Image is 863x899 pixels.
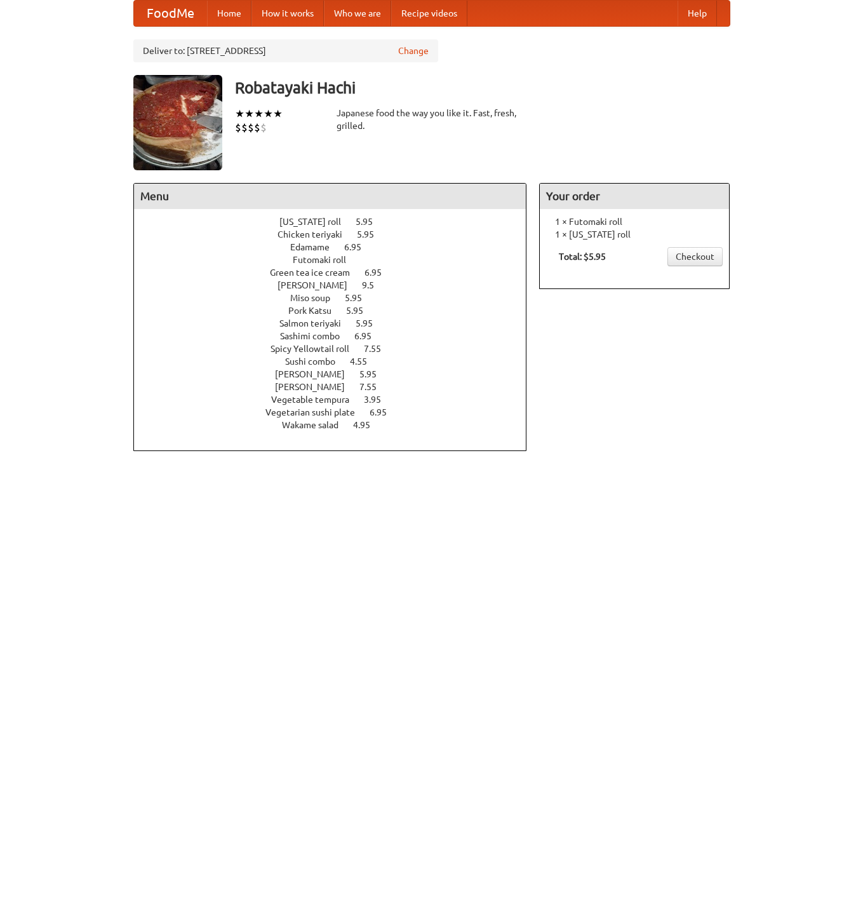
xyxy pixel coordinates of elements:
[254,107,264,121] li: ★
[667,247,723,266] a: Checkout
[290,293,343,303] span: Miso soup
[241,121,248,135] li: $
[280,331,395,341] a: Sashimi combo 6.95
[278,280,398,290] a: [PERSON_NAME] 9.5
[251,1,324,26] a: How it works
[254,121,260,135] li: $
[279,217,396,227] a: [US_STATE] roll 5.95
[285,356,348,367] span: Sushi combo
[275,382,358,392] span: [PERSON_NAME]
[364,344,394,354] span: 7.55
[265,407,368,417] span: Vegetarian sushi plate
[279,217,354,227] span: [US_STATE] roll
[278,280,360,290] span: [PERSON_NAME]
[275,369,358,379] span: [PERSON_NAME]
[235,107,244,121] li: ★
[275,369,400,379] a: [PERSON_NAME] 5.95
[346,306,376,316] span: 5.95
[133,75,222,170] img: angular.jpg
[359,369,389,379] span: 5.95
[288,306,344,316] span: Pork Katsu
[134,1,207,26] a: FoodMe
[350,356,380,367] span: 4.55
[337,107,527,132] div: Japanese food the way you like it. Fast, fresh, grilled.
[357,229,387,240] span: 5.95
[248,121,254,135] li: $
[264,107,273,121] li: ★
[280,331,352,341] span: Sashimi combo
[370,407,399,417] span: 6.95
[134,184,526,209] h4: Menu
[270,267,405,278] a: Green tea ice cream 6.95
[207,1,251,26] a: Home
[271,344,405,354] a: Spicy Yellowtail roll 7.55
[271,344,362,354] span: Spicy Yellowtail roll
[290,242,385,252] a: Edamame 6.95
[285,356,391,367] a: Sushi combo 4.55
[362,280,387,290] span: 9.5
[260,121,267,135] li: $
[275,382,400,392] a: [PERSON_NAME] 7.55
[365,267,394,278] span: 6.95
[290,293,385,303] a: Miso soup 5.95
[356,318,385,328] span: 5.95
[133,39,438,62] div: Deliver to: [STREET_ADDRESS]
[278,229,398,240] a: Chicken teriyaki 5.95
[270,267,363,278] span: Green tea ice cream
[354,331,384,341] span: 6.95
[271,395,362,405] span: Vegetable tempura
[540,184,729,209] h4: Your order
[273,107,283,121] li: ★
[235,75,730,100] h3: Robatayaki Hachi
[678,1,717,26] a: Help
[278,229,355,240] span: Chicken teriyaki
[244,107,254,121] li: ★
[344,242,374,252] span: 6.95
[398,44,429,57] a: Change
[356,217,385,227] span: 5.95
[279,318,396,328] a: Salmon teriyaki 5.95
[391,1,467,26] a: Recipe videos
[353,420,383,430] span: 4.95
[324,1,391,26] a: Who we are
[279,318,354,328] span: Salmon teriyaki
[364,395,394,405] span: 3.95
[282,420,351,430] span: Wakame salad
[293,255,382,265] a: Futomaki roll
[345,293,375,303] span: 5.95
[288,306,387,316] a: Pork Katsu 5.95
[282,420,394,430] a: Wakame salad 4.95
[293,255,359,265] span: Futomaki roll
[271,395,405,405] a: Vegetable tempura 3.95
[265,407,410,417] a: Vegetarian sushi plate 6.95
[359,382,389,392] span: 7.55
[546,228,723,241] li: 1 × [US_STATE] roll
[546,215,723,228] li: 1 × Futomaki roll
[559,252,606,262] b: Total: $5.95
[290,242,342,252] span: Edamame
[235,121,241,135] li: $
